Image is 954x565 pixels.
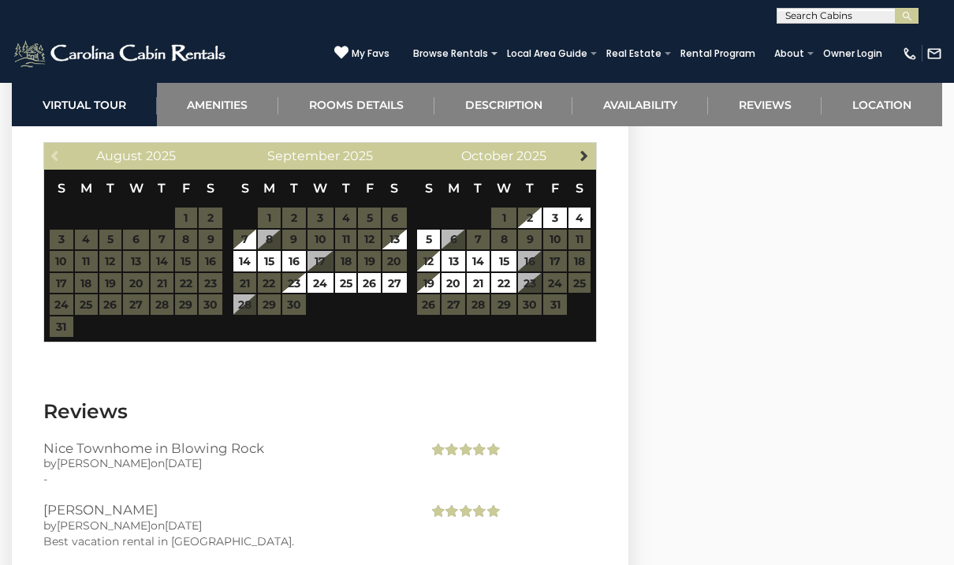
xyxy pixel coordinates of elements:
span: [DATE] [165,518,202,533]
span: September [267,148,340,163]
span: Wednesday [313,181,327,196]
a: 13 [442,251,465,271]
span: Thursday [158,181,166,196]
span: 2025 [516,148,546,163]
a: Rooms Details [278,83,434,126]
span: Tuesday [290,181,298,196]
a: Virtual Tour [12,83,157,126]
span: Monday [263,181,275,196]
span: Sunday [425,181,433,196]
a: 27 [382,273,406,294]
a: 3 [543,208,567,228]
span: Wednesday [497,181,511,196]
div: by on [43,455,404,471]
div: - [43,471,404,487]
a: 14 [467,251,490,271]
a: Owner Login [815,43,890,65]
a: Location [822,83,942,126]
div: by on [43,518,404,533]
span: Friday [551,181,559,196]
span: Saturday [390,181,398,196]
a: 4 [568,208,591,228]
a: 20 [442,273,465,294]
span: Sunday [58,181,65,196]
span: Monday [448,181,460,196]
span: [PERSON_NAME] [57,518,151,533]
img: phone-regular-white.png [902,46,918,62]
span: 2025 [146,148,176,163]
span: Thursday [342,181,350,196]
span: Friday [182,181,190,196]
span: [PERSON_NAME] [57,456,151,470]
a: 2 [518,208,542,228]
span: [DATE] [165,456,202,470]
span: Saturday [207,181,214,196]
span: Thursday [526,181,534,196]
div: Best vacation rental in [GEOGRAPHIC_DATA]. [43,533,404,549]
a: Amenities [157,83,279,126]
img: White-1-2.png [12,38,230,69]
h3: Nice Townhome in Blowing Rock [43,441,404,455]
span: My Favs [352,47,389,61]
a: Description [434,83,573,126]
a: 22 [491,273,517,294]
span: October [461,148,513,163]
span: Monday [80,181,92,196]
a: 5 [417,230,440,250]
h3: Reviews [43,398,597,425]
a: Rental Program [673,43,763,65]
span: Wednesday [129,181,143,196]
img: mail-regular-white.png [926,46,942,62]
a: 16 [282,251,306,271]
a: 15 [491,251,517,271]
a: 14 [233,251,256,271]
span: Next [578,149,591,162]
span: 2025 [343,148,373,163]
span: Tuesday [474,181,482,196]
a: About [766,43,812,65]
a: 19 [417,273,440,294]
a: 7 [233,230,256,250]
a: Local Area Guide [499,43,595,65]
a: Next [574,145,594,165]
span: August [96,148,143,163]
a: 26 [358,273,381,294]
a: 23 [282,273,306,294]
span: Tuesday [106,181,114,196]
a: Reviews [708,83,822,126]
a: 25 [335,273,357,294]
span: Saturday [576,181,583,196]
a: Availability [572,83,708,126]
a: My Favs [334,45,389,62]
h3: [PERSON_NAME] [43,503,404,517]
span: Friday [366,181,374,196]
a: 13 [382,230,406,250]
a: Real Estate [598,43,669,65]
a: 15 [258,251,281,271]
a: 21 [467,273,490,294]
span: Sunday [241,181,249,196]
a: Browse Rentals [405,43,496,65]
a: 24 [307,273,334,294]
